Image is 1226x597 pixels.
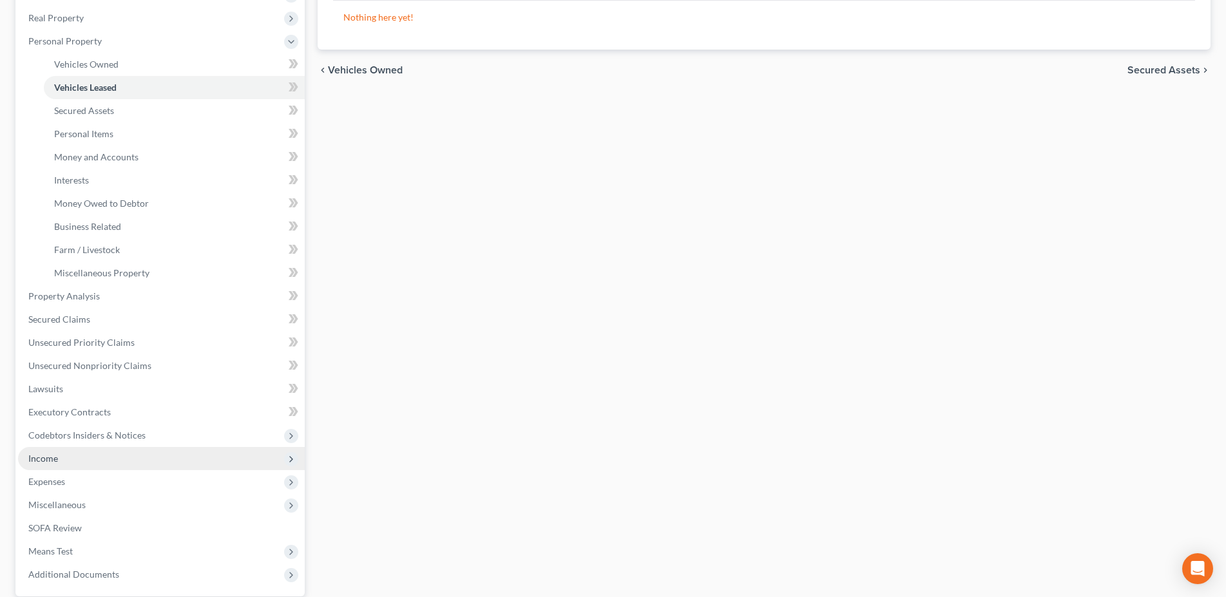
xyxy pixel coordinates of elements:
[44,215,305,238] a: Business Related
[44,169,305,192] a: Interests
[28,35,102,46] span: Personal Property
[18,377,305,401] a: Lawsuits
[44,76,305,99] a: Vehicles Leased
[28,476,65,487] span: Expenses
[28,453,58,464] span: Income
[18,516,305,540] a: SOFA Review
[28,406,111,417] span: Executory Contracts
[28,337,135,348] span: Unsecured Priority Claims
[18,285,305,308] a: Property Analysis
[44,261,305,285] a: Miscellaneous Property
[28,430,146,441] span: Codebtors Insiders & Notices
[54,221,121,232] span: Business Related
[54,59,119,70] span: Vehicles Owned
[28,383,63,394] span: Lawsuits
[18,401,305,424] a: Executory Contracts
[18,354,305,377] a: Unsecured Nonpriority Claims
[44,192,305,215] a: Money Owed to Debtor
[54,82,117,93] span: Vehicles Leased
[318,65,328,75] i: chevron_left
[54,151,139,162] span: Money and Accounts
[54,128,113,139] span: Personal Items
[18,308,305,331] a: Secured Claims
[343,11,1185,24] p: Nothing here yet!
[28,522,82,533] span: SOFA Review
[28,314,90,325] span: Secured Claims
[318,65,403,75] button: chevron_left Vehicles Owned
[1200,65,1211,75] i: chevron_right
[54,198,149,209] span: Money Owed to Debtor
[54,175,89,185] span: Interests
[54,267,149,278] span: Miscellaneous Property
[54,105,114,116] span: Secured Assets
[28,12,84,23] span: Real Property
[28,569,119,580] span: Additional Documents
[28,499,86,510] span: Miscellaneous
[28,545,73,556] span: Means Test
[44,53,305,76] a: Vehicles Owned
[54,244,120,255] span: Farm / Livestock
[28,360,151,371] span: Unsecured Nonpriority Claims
[44,146,305,169] a: Money and Accounts
[44,238,305,261] a: Farm / Livestock
[44,122,305,146] a: Personal Items
[1182,553,1213,584] div: Open Intercom Messenger
[328,65,403,75] span: Vehicles Owned
[44,99,305,122] a: Secured Assets
[1127,65,1211,75] button: Secured Assets chevron_right
[1127,65,1200,75] span: Secured Assets
[18,331,305,354] a: Unsecured Priority Claims
[28,290,100,301] span: Property Analysis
